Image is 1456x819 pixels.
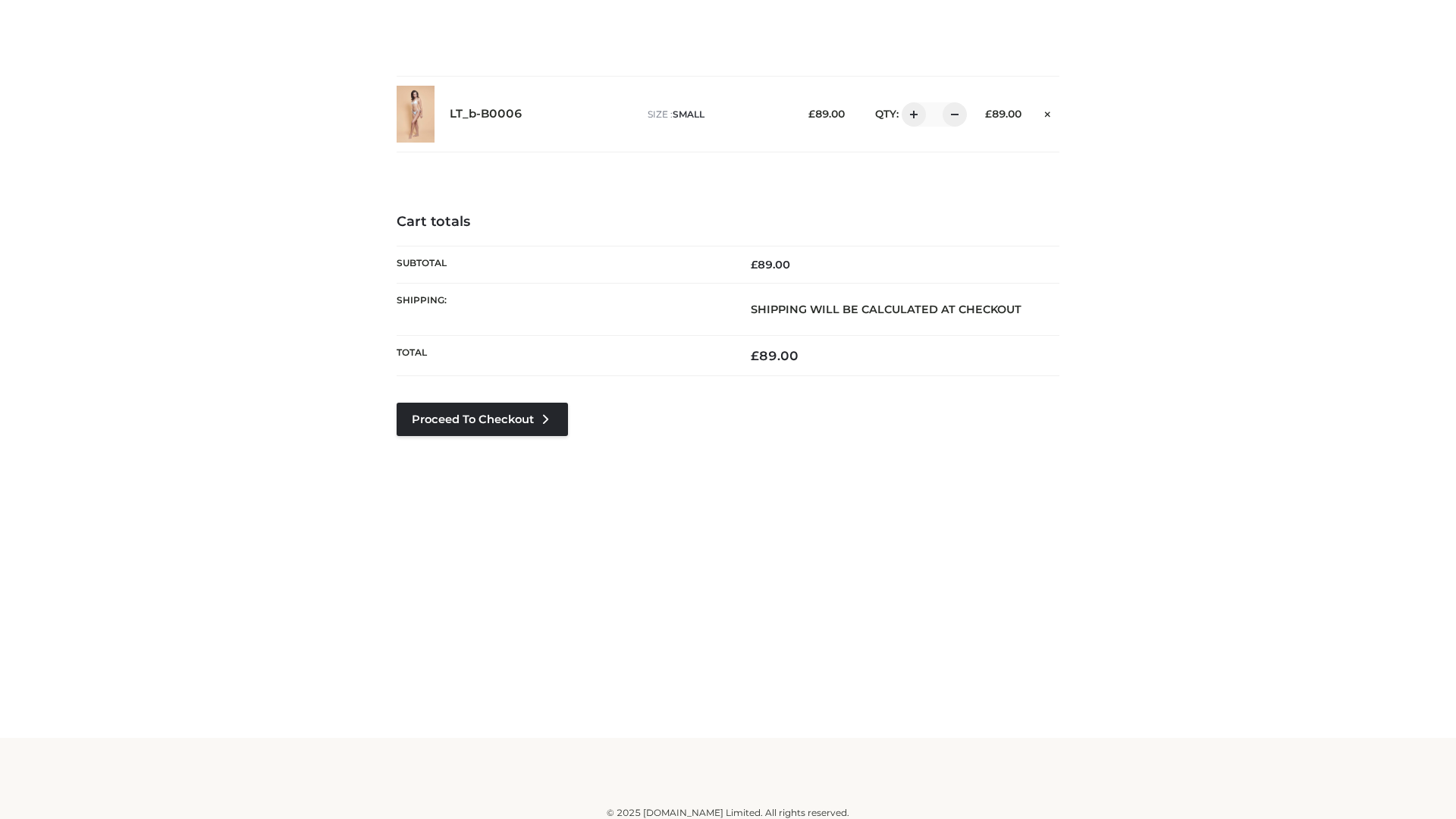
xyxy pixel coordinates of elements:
[397,86,435,143] img: LT_b-B0006 - SMALL
[397,246,728,283] th: Subtotal
[751,303,1021,316] strong: Shipping will be calculated at checkout
[808,108,845,120] bdi: 89.00
[751,348,799,363] bdi: 89.00
[397,336,728,376] th: Total
[673,108,704,120] span: SMALL
[397,283,728,335] th: Shipping:
[985,108,1021,120] bdi: 89.00
[397,214,1059,231] h4: Cart totals
[751,348,759,363] span: £
[648,108,785,121] p: size :
[860,102,962,127] div: QTY:
[985,108,992,120] span: £
[751,258,758,271] span: £
[751,258,790,271] bdi: 89.00
[397,403,568,436] a: Proceed to Checkout
[450,107,522,121] a: LT_b-B0006
[808,108,815,120] span: £
[1037,102,1059,122] a: Remove this item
